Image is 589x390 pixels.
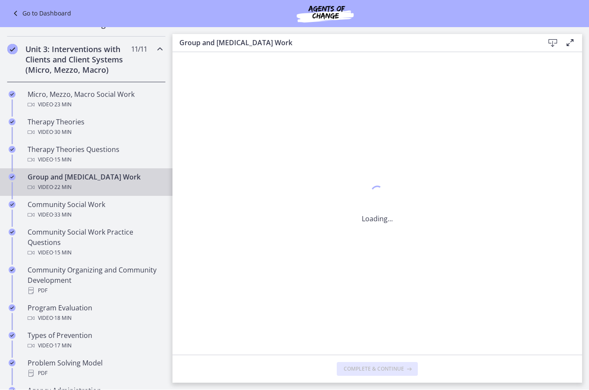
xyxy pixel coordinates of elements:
[10,9,71,19] a: Go to Dashboard
[53,341,72,351] span: · 17 min
[28,100,162,110] div: Video
[25,44,131,75] h2: Unit 3: Interventions with Clients and Client Systems (Micro, Mezzo, Macro)
[28,341,162,351] div: Video
[53,313,72,324] span: · 18 min
[9,174,16,181] i: Completed
[28,90,162,110] div: Micro, Mezzo, Macro Social Work
[28,127,162,138] div: Video
[9,305,16,312] i: Completed
[7,44,18,55] i: Completed
[337,362,418,376] button: Complete & continue
[28,313,162,324] div: Video
[28,183,162,193] div: Video
[131,44,147,55] span: 11 / 11
[28,303,162,324] div: Program Evaluation
[9,267,16,274] i: Completed
[53,100,72,110] span: · 23 min
[9,91,16,98] i: Completed
[9,119,16,126] i: Completed
[53,127,72,138] span: · 30 min
[28,172,162,193] div: Group and [MEDICAL_DATA] Work
[28,358,162,379] div: Problem Solving Model
[28,248,162,258] div: Video
[28,210,162,220] div: Video
[362,214,393,224] p: Loading...
[9,332,16,339] i: Completed
[179,38,530,48] h3: Group and [MEDICAL_DATA] Work
[28,265,162,296] div: Community Organizing and Community Development
[9,229,16,236] i: Completed
[53,210,72,220] span: · 33 min
[28,145,162,165] div: Therapy Theories Questions
[9,146,16,153] i: Completed
[9,201,16,208] i: Completed
[28,227,162,258] div: Community Social Work Practice Questions
[53,248,72,258] span: · 15 min
[28,200,162,220] div: Community Social Work
[273,3,377,24] img: Agents of Change Social Work Test Prep
[28,155,162,165] div: Video
[344,366,404,373] span: Complete & continue
[53,183,72,193] span: · 22 min
[28,286,162,296] div: PDF
[28,117,162,138] div: Therapy Theories
[362,184,393,204] div: 1
[9,360,16,367] i: Completed
[28,331,162,351] div: Types of Prevention
[53,155,72,165] span: · 15 min
[28,368,162,379] div: PDF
